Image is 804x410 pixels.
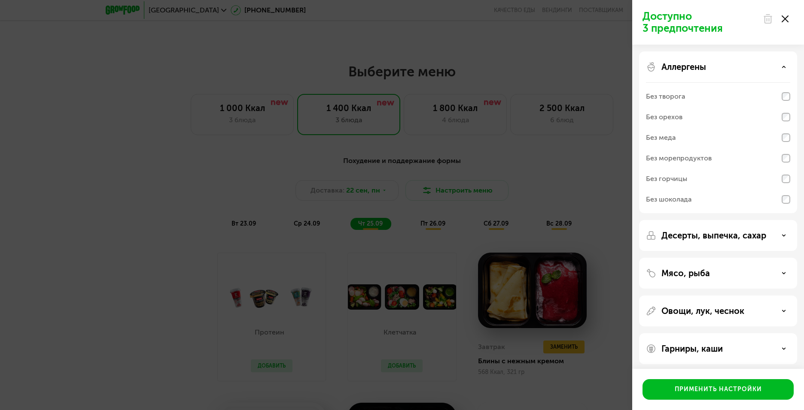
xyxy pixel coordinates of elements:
[646,194,691,205] div: Без шоколада
[646,174,687,184] div: Без горчицы
[661,268,710,278] p: Мясо, рыба
[661,306,744,316] p: Овощи, лук, чеснок
[661,344,723,354] p: Гарниры, каши
[646,153,712,163] div: Без морепродуктов
[661,230,766,241] p: Десерты, выпечка, сахар
[646,112,682,122] div: Без орехов
[661,62,706,72] p: Аллергены
[643,10,758,34] p: Доступно 3 предпочтения
[646,91,685,102] div: Без творога
[643,379,794,400] button: Применить настройки
[675,385,762,394] div: Применить настройки
[646,133,676,143] div: Без меда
